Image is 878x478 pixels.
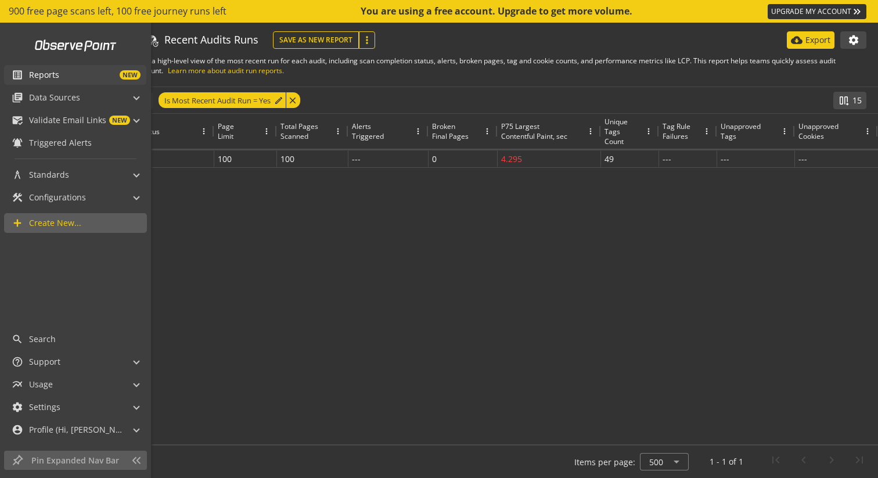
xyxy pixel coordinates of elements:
[501,121,574,141] div: P75 Largest Contentful Paint, sec
[4,65,146,85] a: ReportsNEW
[604,150,614,167] p: 49
[768,4,866,19] a: UPGRADE MY ACCOUNT
[805,34,830,46] p: Export
[12,137,23,149] mat-icon: notifications_active
[663,150,671,167] p: ---
[12,333,23,345] mat-icon: search
[852,95,862,106] span: 15
[29,192,86,203] span: Configurations
[4,133,146,153] a: Triggered Alerts
[109,116,130,125] span: NEW
[12,424,23,436] mat-icon: account_circle
[787,31,834,49] button: Export
[120,70,141,80] span: NEW
[29,137,92,149] span: Triggered Alerts
[848,34,859,46] mat-icon: settings
[4,375,146,394] mat-expansion-panel-header: Usage
[218,121,250,141] div: Page Limit
[4,420,146,440] mat-expansion-panel-header: Profile (Hi, [PERSON_NAME] [PERSON_NAME]!)
[4,397,146,417] mat-expansion-panel-header: Settings
[29,379,53,390] span: Usage
[4,352,146,372] mat-expansion-panel-header: Support
[12,379,23,390] mat-icon: multiline_chart
[4,213,147,233] a: Create New...
[12,217,23,229] mat-icon: add
[29,424,122,436] span: Profile (Hi, [PERSON_NAME] [PERSON_NAME]!)
[273,31,359,49] button: Save As New Report
[29,69,59,81] span: Reports
[361,5,634,18] div: You are using a free account. Upgrade to get more volume.
[4,110,146,130] mat-expansion-panel-header: Validate Email LinksNEW
[838,95,850,106] mat-icon: splitscreen_vertical_add
[164,33,258,48] div: Recent Audits Runs
[501,150,522,167] p: 4.295
[798,150,807,167] p: ---
[790,448,818,476] button: Previous page
[274,96,283,105] mat-icon: edit
[361,34,373,46] mat-icon: more_vert
[432,121,471,141] div: Broken Final Pages
[12,356,23,368] mat-icon: help_outline
[818,448,845,476] button: Next page
[29,401,60,413] span: Settings
[352,121,402,141] div: Alerts Triggered
[164,92,271,108] span: Is Most Recent Audit Run = Yes
[29,92,80,103] span: Data Sources
[156,90,303,110] mat-chip-listbox: Currently applied filters
[12,401,23,413] mat-icon: settings
[29,333,56,345] span: Search
[29,356,60,368] span: Support
[798,121,851,141] div: Unapproved Cookies
[762,448,790,476] button: First page
[218,150,232,167] p: 100
[12,114,23,126] mat-icon: mark_email_read
[29,114,106,126] span: Validate Email Links
[12,92,23,103] mat-icon: library_books
[845,448,873,476] button: Last page
[4,88,146,107] mat-expansion-panel-header: Data Sources
[791,34,803,46] mat-icon: cloud_download
[604,117,632,146] div: Unique Tags Count
[352,150,361,167] p: ---
[663,121,690,141] div: Tag Rule Failures
[9,5,226,18] span: 900 free page scans left, 100 free journey runs left
[851,6,863,17] mat-icon: keyboard_double_arrow_right
[62,56,866,76] p: Recent Audit Runs provides a high-level view of the most recent run for each audit, including sca...
[12,69,23,81] mat-icon: list_alt
[721,121,768,141] div: Unapproved Tags
[833,92,866,109] button: 15
[12,169,23,181] mat-icon: architecture
[710,456,743,468] div: 1 - 1 of 1
[280,150,294,167] p: 100
[29,217,81,229] span: Create New...
[280,121,322,141] div: Total Pages Scanned
[168,66,284,76] a: Learn more about audit run reports.
[4,165,146,185] mat-expansion-panel-header: Standards
[12,192,23,203] mat-icon: construction
[432,150,437,167] p: 0
[721,150,729,167] p: ---
[574,457,635,468] div: Items per page:
[4,329,146,349] a: Search
[152,41,159,48] mat-icon: update
[29,169,69,181] span: Standards
[31,455,125,466] span: Pin Expanded Nav Bar
[4,188,146,207] mat-expansion-panel-header: Configurations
